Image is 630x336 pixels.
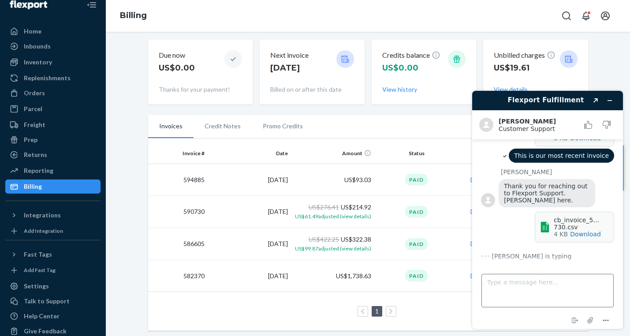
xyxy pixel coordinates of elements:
button: Open Search Box [558,7,575,25]
p: US$0.00 [159,62,195,74]
div: Home [24,27,41,36]
div: Add Integration [24,227,63,235]
span: US$0.00 [382,63,418,73]
a: Freight [5,118,101,132]
div: Fast Tags [24,250,52,259]
td: 590730 [148,196,209,228]
td: US$93.03 [291,164,375,196]
a: Help Center [5,309,101,323]
div: Billing [24,182,42,191]
button: Talk to Support [5,294,101,308]
div: Replenishments [24,74,71,82]
div: Paid [405,174,428,186]
li: Credit Notes [194,115,252,137]
span: US$276.41 [309,203,339,211]
div: Talk to Support [24,297,70,306]
a: Home [5,24,101,38]
button: Integrations [5,208,101,222]
a: Orders [5,86,101,100]
p: US$19.61 [494,62,555,74]
p: Next invoice [270,50,309,60]
img: Flexport logo [10,0,47,9]
button: US$61.49adjusted (view details) [295,212,371,220]
button: US$99.87adjusted (view details) [295,244,371,253]
a: Reporting [5,164,101,178]
div: Orders [24,89,45,97]
button: Open account menu [596,7,614,25]
td: 586605 [148,228,209,260]
a: Settings [5,279,101,293]
a: Billing [120,11,147,20]
div: Paid [405,238,428,250]
div: Inventory [24,58,52,67]
button: View history [382,85,417,94]
div: Inbounds [24,42,51,51]
a: Parcel [5,102,101,116]
div: Integrations [24,211,61,220]
p: Unbilled charges [494,50,555,60]
li: Invoices [148,115,194,138]
p: [DATE] [270,62,309,74]
div: Paid [405,270,428,282]
div: Prep [24,135,37,144]
div: Returns [24,150,47,159]
td: US$214.92 [291,196,375,228]
a: Inbounds [5,39,101,53]
span: US$99.87 adjusted (view details) [295,245,371,252]
button: Open notifications [577,7,595,25]
a: Add Integration [5,226,101,236]
a: Replenishments [5,71,101,85]
a: Prep [5,133,101,147]
p: Billed on or after this date [270,85,354,94]
div: Parcel [24,105,42,113]
button: Fast Tags [5,247,101,261]
div: Add Fast Tag [24,266,56,274]
span: Chat [21,6,39,14]
div: Settings [24,282,49,291]
td: [DATE] [208,228,291,260]
iframe: Find more information here [465,84,630,336]
span: US$422.25 [309,235,339,243]
a: Inventory [5,55,101,69]
ol: breadcrumbs [113,3,154,29]
td: US$322.38 [291,228,375,260]
td: 594885 [148,164,209,196]
td: [DATE] [208,196,291,228]
p: Credits balance [382,50,440,60]
p: Due now [159,50,195,60]
td: 582370 [148,260,209,292]
a: Add Fast Tag [5,265,101,276]
a: Page 1 is your current page [373,307,380,315]
th: Invoice # [148,143,209,164]
div: Reporting [24,166,53,175]
div: Give Feedback [24,327,67,336]
div: Paid [405,206,428,218]
li: Promo Credits [252,115,314,137]
th: Status [375,143,458,164]
a: Returns [5,148,101,162]
td: [DATE] [208,164,291,196]
th: Invoices [458,143,523,164]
